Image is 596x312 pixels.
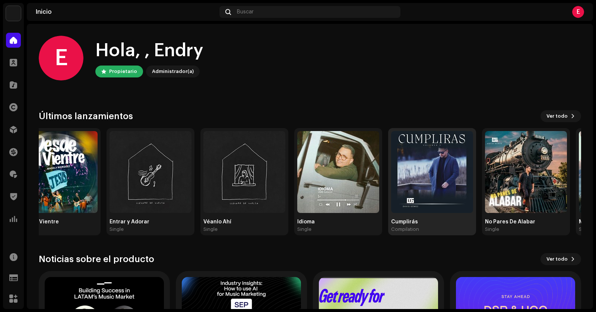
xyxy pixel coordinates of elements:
div: Single [203,226,218,232]
h3: Noticias sobre el producto [39,253,154,265]
button: Ver todo [540,253,581,265]
div: Single [297,226,311,232]
div: Desde El Vientre [16,219,98,225]
img: ee388556-bab2-4686-a298-e4ef7f96c912 [16,131,98,213]
div: Idioma [297,219,379,225]
div: Cumplirás [391,219,473,225]
img: 8dea71dd-d2e1-4ead-a7e6-bf5a07c98d28 [203,131,285,213]
div: E [572,6,584,18]
div: Inicio [36,9,216,15]
img: 8bb0c2b8-4f61-44ef-b317-c5e07be4d662 [110,131,191,213]
div: No Pares De Alabar [485,219,567,225]
h3: Últimos lanzamientos [39,110,133,122]
img: b0ad06a2-fc67-4620-84db-15bc5929e8a0 [6,6,21,21]
span: Ver todo [546,109,568,124]
div: E [39,36,83,80]
img: e9085a7e-6944-42b2-9de5-cc061a14c872 [485,131,567,213]
span: Ver todo [546,252,568,267]
div: Propietario [109,67,137,76]
img: abef3be0-0c2c-4f0b-a07f-c942ea3f2a0e [391,131,473,213]
button: Ver todo [540,110,581,122]
span: Buscar [237,9,254,15]
div: Single [110,226,124,232]
div: Compilation [391,226,419,232]
div: Véanlo Ahí [203,219,285,225]
div: Single [579,226,593,232]
div: Entrar y Adorar [110,219,191,225]
div: Single [485,226,499,232]
img: f6e7726a-87b6-4409-b24b-3569342ecf60 [297,131,379,213]
div: Hola, , Endry [95,39,203,63]
div: Administrador(a) [152,67,194,76]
